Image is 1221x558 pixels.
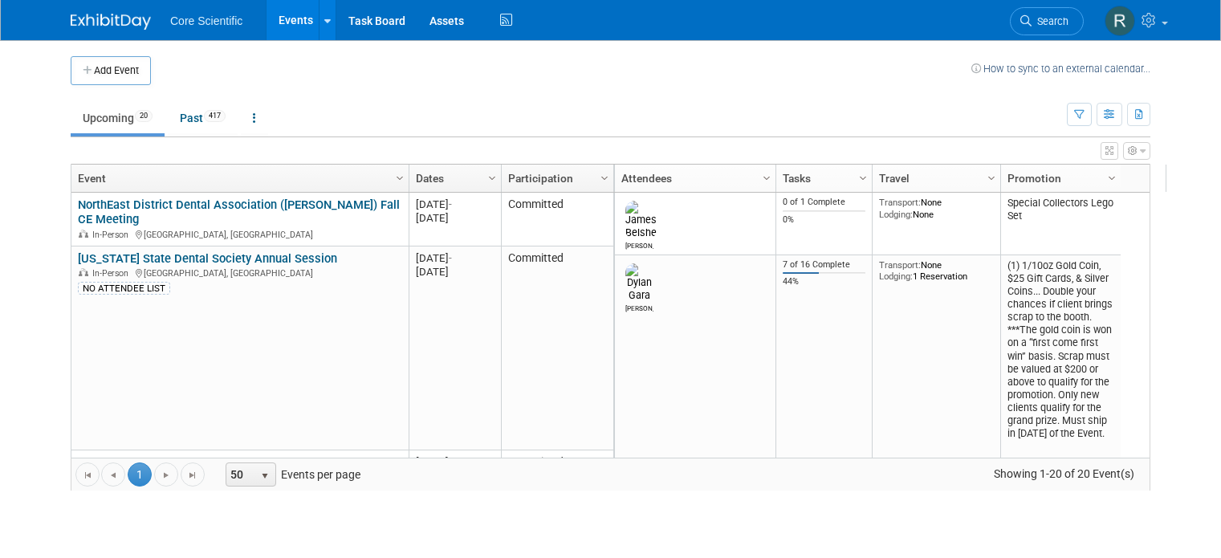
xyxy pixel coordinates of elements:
[416,251,494,265] div: [DATE]
[501,193,613,246] td: Committed
[1105,6,1135,36] img: Rachel Wolff
[625,239,653,250] div: James Belshe
[78,165,398,192] a: Event
[92,268,133,279] span: In-Person
[107,469,120,482] span: Go to the previous page
[78,227,401,241] div: [GEOGRAPHIC_DATA], [GEOGRAPHIC_DATA]
[181,462,205,487] a: Go to the last page
[78,282,170,295] div: NO ATTENDEE LIST
[78,266,401,279] div: [GEOGRAPHIC_DATA], [GEOGRAPHIC_DATA]
[598,172,611,185] span: Column Settings
[79,268,88,276] img: In-Person Event
[857,172,869,185] span: Column Settings
[160,469,173,482] span: Go to the next page
[416,165,490,192] a: Dates
[596,165,614,189] a: Column Settings
[879,209,913,220] span: Lodging:
[258,470,271,483] span: select
[855,165,873,189] a: Column Settings
[1104,165,1121,189] a: Column Settings
[1105,172,1118,185] span: Column Settings
[971,63,1150,75] a: How to sync to an external calendar...
[879,165,990,192] a: Travel
[625,302,653,312] div: Dylan Gara
[168,103,238,133] a: Past417
[783,165,861,192] a: Tasks
[186,469,199,482] span: Go to the last page
[625,201,657,239] img: James Belshe
[879,259,921,271] span: Transport:
[71,14,151,30] img: ExhibitDay
[484,165,502,189] a: Column Settings
[393,172,406,185] span: Column Settings
[154,462,178,487] a: Go to the next page
[92,230,133,240] span: In-Person
[79,230,88,238] img: In-Person Event
[879,197,995,220] div: None None
[226,463,254,486] span: 50
[879,271,913,282] span: Lodging:
[621,165,765,192] a: Attendees
[760,172,773,185] span: Column Settings
[78,198,400,227] a: NorthEast District Dental Association ([PERSON_NAME]) Fall CE Meeting
[501,450,613,494] td: Committed
[879,259,995,283] div: None 1 Reservation
[979,462,1150,485] span: Showing 1-20 of 20 Event(s)
[78,455,197,470] a: DentalForum Fall 2025
[625,263,653,302] img: Dylan Gara
[416,198,494,211] div: [DATE]
[1000,255,1121,459] td: (1) 1/10oz Gold Coin, $25 Gift Cards, & Silver Coins... Double your chances if client brings scra...
[783,276,866,287] div: 44%
[985,172,998,185] span: Column Settings
[501,246,613,450] td: Committed
[759,165,776,189] a: Column Settings
[1000,193,1121,255] td: Special Collectors Lego Set
[416,211,494,225] div: [DATE]
[392,165,409,189] a: Column Settings
[75,462,100,487] a: Go to the first page
[204,110,226,122] span: 417
[128,462,152,487] span: 1
[783,197,866,208] div: 0 of 1 Complete
[983,165,1001,189] a: Column Settings
[449,252,452,264] span: -
[71,103,165,133] a: Upcoming20
[101,462,125,487] a: Go to the previous page
[783,214,866,226] div: 0%
[416,455,494,469] div: [DATE]
[449,456,452,468] span: -
[71,56,151,85] button: Add Event
[81,469,94,482] span: Go to the first page
[206,462,376,487] span: Events per page
[1032,15,1068,27] span: Search
[1010,7,1084,35] a: Search
[135,110,153,122] span: 20
[879,197,921,208] span: Transport:
[449,198,452,210] span: -
[170,14,242,27] span: Core Scientific
[78,251,337,266] a: [US_STATE] State Dental Society Annual Session
[416,265,494,279] div: [DATE]
[783,259,866,271] div: 7 of 16 Complete
[508,165,603,192] a: Participation
[1007,165,1110,192] a: Promotion
[486,172,499,185] span: Column Settings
